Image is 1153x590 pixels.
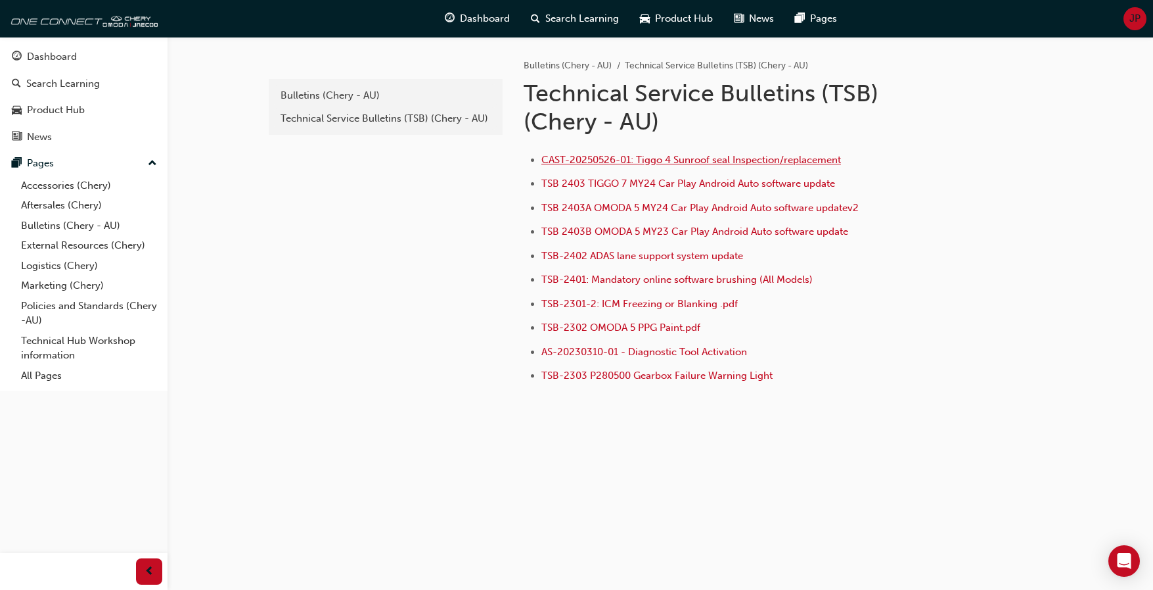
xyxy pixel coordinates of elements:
a: AS-20230310-01 - Diagnostic Tool Activation [541,346,747,358]
a: External Resources (Chery) [16,235,162,256]
a: Technical Hub Workshop information [16,331,162,366]
a: TSB 2403A OMODA 5 MY24 Car Play Android Auto software updatev2 [541,202,859,214]
div: Pages [27,156,54,171]
a: Product Hub [5,98,162,122]
span: News [749,11,774,26]
span: Product Hub [655,11,713,26]
a: Bulletins (Chery - AU) [274,84,497,107]
span: search-icon [12,78,21,90]
a: Logistics (Chery) [16,256,162,276]
li: Technical Service Bulletins (TSB) (Chery - AU) [625,59,808,74]
a: Policies and Standards (Chery -AU) [16,296,162,331]
a: guage-iconDashboard [434,5,520,32]
button: JP [1123,7,1146,30]
span: pages-icon [12,158,22,170]
a: Bulletins (Chery - AU) [16,216,162,236]
span: up-icon [148,155,157,172]
span: guage-icon [12,51,22,63]
div: Bulletins (Chery - AU) [281,88,491,103]
a: news-iconNews [723,5,784,32]
div: Technical Service Bulletins (TSB) (Chery - AU) [281,111,491,126]
a: Accessories (Chery) [16,176,162,196]
a: Marketing (Chery) [16,276,162,296]
span: pages-icon [795,11,805,27]
a: Search Learning [5,72,162,96]
img: oneconnect [7,5,158,32]
a: Technical Service Bulletins (TSB) (Chery - AU) [274,107,497,130]
a: CAST-20250526-01: Tiggo 4 Sunroof seal Inspection/replacement [541,154,841,166]
a: TSB-2401: Mandatory online software brushing (All Models) [541,274,813,285]
span: search-icon [531,11,540,27]
span: prev-icon [145,564,154,580]
div: News [27,130,52,145]
span: Dashboard [460,11,510,26]
a: TSB-2402 ADAS lane support system update [541,250,743,262]
div: Search Learning [26,76,100,91]
span: news-icon [734,11,744,27]
a: TSB-2303 P280500 Gearbox Failure Warning Light [541,370,773,381]
div: Product Hub [27,103,85,118]
a: TSB-2301-2: ICM Freezing or Blanking .pdf [541,298,738,310]
a: Dashboard [5,45,162,69]
h1: Technical Service Bulletins (TSB) (Chery - AU) [524,79,955,136]
button: Pages [5,151,162,176]
span: car-icon [12,105,22,116]
a: pages-iconPages [784,5,848,32]
a: All Pages [16,366,162,386]
span: car-icon [640,11,650,27]
button: DashboardSearch LearningProduct HubNews [5,42,162,151]
a: car-iconProduct Hub [629,5,723,32]
a: Aftersales (Chery) [16,195,162,216]
a: search-iconSearch Learning [520,5,629,32]
span: news-icon [12,132,22,143]
a: Bulletins (Chery - AU) [524,60,612,71]
a: TSB 2403B OMODA 5 MY23 Car Play Android Auto software update [541,226,848,237]
a: News [5,125,162,149]
span: Pages [810,11,837,26]
span: Search Learning [545,11,619,26]
span: JP [1129,11,1141,26]
a: TSB 2403 TIGGO 7 MY24 Car Play Android Auto software update [541,178,835,189]
a: TSB-2302 OMODA 5 PPG Paint.pdf [541,322,700,333]
span: guage-icon [445,11,455,27]
div: Dashboard [27,49,77,64]
div: Open Intercom Messenger [1108,545,1140,577]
